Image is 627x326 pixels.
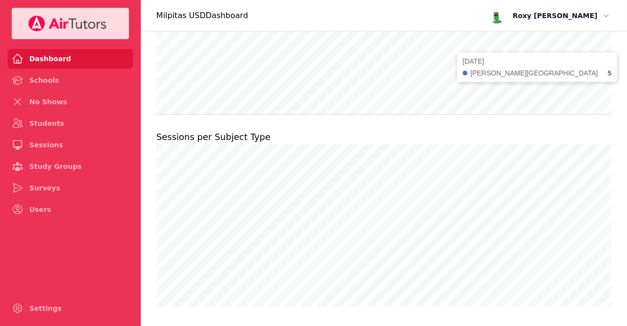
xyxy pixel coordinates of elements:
span: Roxy [PERSON_NAME] [513,10,598,22]
a: Settings [8,299,133,318]
a: Dashboard [8,49,133,69]
a: Students [8,114,133,133]
img: Your Company [28,16,107,31]
h2: Sessions per Subject Type [156,130,611,144]
a: Surveys [8,178,133,198]
a: Study Groups [8,157,133,176]
a: No Shows [8,92,133,112]
a: Schools [8,70,133,90]
a: Users [8,200,133,219]
img: avatar [489,8,505,23]
a: Sessions [8,135,133,155]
